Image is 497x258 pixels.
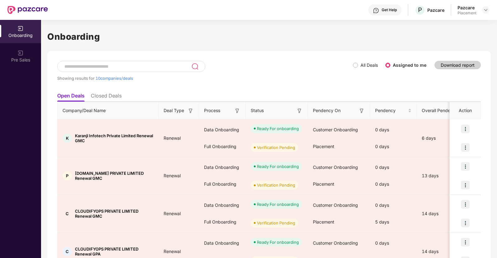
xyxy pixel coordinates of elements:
div: Verification Pending [257,220,295,226]
label: All Deals [360,62,378,68]
div: Full Onboarding [199,138,246,155]
div: Data Onboarding [199,159,246,176]
h1: Onboarding [47,30,491,43]
span: Pendency On [313,107,341,114]
div: 0 days [370,235,417,251]
div: Verification Pending [257,144,295,151]
span: Placement [313,144,334,149]
img: svg+xml;base64,PHN2ZyB3aWR0aD0iMTYiIGhlaWdodD0iMTYiIHZpZXdCb3g9IjAgMCAxNiAxNiIgZmlsbD0ibm9uZSIgeG... [296,108,303,114]
span: [DOMAIN_NAME] PRIVATE LIMITED Renewal GMC [75,171,154,181]
span: Pendency [375,107,407,114]
label: Assigned to me [393,62,426,68]
div: Get Help [382,7,397,12]
span: Renewal [159,211,186,216]
div: 0 days [370,197,417,214]
div: 13 days [417,172,470,179]
div: Pazcare [458,5,476,11]
div: 0 days [370,121,417,138]
li: Open Deals [57,93,85,102]
th: Action [450,102,481,119]
img: svg+xml;base64,PHN2ZyBpZD0iRHJvcGRvd24tMzJ4MzIiIHhtbG5zPSJodHRwOi8vd3d3LnczLm9yZy8yMDAwL3N2ZyIgd2... [483,7,488,12]
div: Placement [458,11,476,16]
span: CLOUDIFYOPS PRIVATE LIMITED Renewal GPA [75,247,154,256]
img: svg+xml;base64,PHN2ZyBpZD0iSGVscC0zMngzMiIgeG1sbnM9Imh0dHA6Ly93d3cudzMub3JnLzIwMDAvc3ZnIiB3aWR0aD... [373,7,379,14]
img: New Pazcare Logo [7,6,48,14]
th: Overall Pendency [417,102,470,119]
div: 0 days [370,176,417,192]
img: icon [461,200,470,209]
img: icon [461,162,470,171]
img: svg+xml;base64,PHN2ZyB3aWR0aD0iMjQiIGhlaWdodD0iMjUiIHZpZXdCb3g9IjAgMCAyNCAyNSIgZmlsbD0ibm9uZSIgeG... [191,63,198,70]
div: Showing results for [57,76,353,81]
img: svg+xml;base64,PHN2ZyB3aWR0aD0iMjAiIGhlaWdodD0iMjAiIHZpZXdCb3g9IjAgMCAyMCAyMCIgZmlsbD0ibm9uZSIgeG... [17,50,24,56]
img: icon [461,181,470,189]
div: 14 days [417,210,470,217]
span: Customer Onboarding [313,127,358,132]
img: icon [461,124,470,133]
span: P [418,6,422,14]
span: Renewal [159,135,186,141]
span: 10 companies/deals [95,76,133,81]
img: icon [461,143,470,152]
th: Pendency [370,102,417,119]
div: Ready For onboarding [257,201,299,207]
span: Customer Onboarding [313,165,358,170]
div: P [63,171,72,180]
div: C [63,247,72,256]
span: Placement [313,181,334,187]
div: Pazcare [427,7,444,13]
div: Data Onboarding [199,121,246,138]
span: Status [251,107,264,114]
div: 0 days [370,138,417,155]
div: Verification Pending [257,182,295,188]
img: svg+xml;base64,PHN2ZyB3aWR0aD0iMTYiIGhlaWdodD0iMTYiIHZpZXdCb3g9IjAgMCAxNiAxNiIgZmlsbD0ibm9uZSIgeG... [234,108,240,114]
div: Ready For onboarding [257,125,299,132]
img: icon [461,219,470,227]
img: svg+xml;base64,PHN2ZyB3aWR0aD0iMTYiIGhlaWdodD0iMTYiIHZpZXdCb3g9IjAgMCAxNiAxNiIgZmlsbD0ibm9uZSIgeG... [359,108,365,114]
span: Process [204,107,220,114]
span: Renewal [159,173,186,178]
li: Closed Deals [91,93,122,102]
button: Download report [434,61,481,69]
img: icon [461,238,470,247]
span: Karanji Infotech Private Limited Renewal GMC [75,133,154,143]
img: svg+xml;base64,PHN2ZyB3aWR0aD0iMTYiIGhlaWdodD0iMTYiIHZpZXdCb3g9IjAgMCAxNiAxNiIgZmlsbD0ibm9uZSIgeG... [188,108,194,114]
span: CLOUDIFYOPS PRIVATE LIMITED Renewal GMC [75,209,154,219]
div: Full Onboarding [199,176,246,192]
div: 0 days [370,159,417,176]
div: 6 days [417,135,470,142]
div: Full Onboarding [199,214,246,230]
div: Data Onboarding [199,197,246,214]
th: Company/Deal Name [58,102,159,119]
span: Deal Type [164,107,184,114]
span: Renewal [159,249,186,254]
div: Ready For onboarding [257,239,299,245]
img: svg+xml;base64,PHN2ZyB3aWR0aD0iMjAiIGhlaWdodD0iMjAiIHZpZXdCb3g9IjAgMCAyMCAyMCIgZmlsbD0ibm9uZSIgeG... [17,25,24,32]
span: Placement [313,219,334,224]
div: Ready For onboarding [257,163,299,170]
div: 14 days [417,248,470,255]
div: Data Onboarding [199,235,246,251]
div: K [63,134,72,143]
div: C [63,209,72,218]
span: Customer Onboarding [313,240,358,246]
span: Customer Onboarding [313,202,358,208]
div: 5 days [370,214,417,230]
